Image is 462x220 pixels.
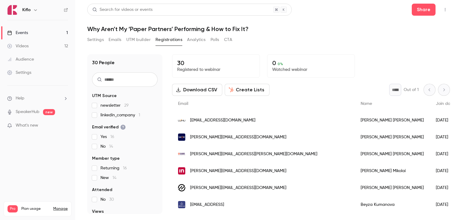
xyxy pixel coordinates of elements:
img: spiky.ai [178,201,185,208]
iframe: Noticeable Trigger [61,123,68,128]
div: [DATE] [430,129,460,146]
a: SpeakerHub [16,109,39,115]
span: New [100,175,116,181]
div: Events [7,30,28,36]
button: CTA [224,35,232,45]
span: [EMAIL_ADDRESS] [190,202,224,208]
button: Polls [211,35,219,45]
span: UTM Source [92,93,117,99]
div: [DATE] [430,112,460,129]
div: [PERSON_NAME] Mikolai [355,162,430,179]
span: Email [178,102,188,106]
span: Returning [100,165,127,171]
button: Share [412,4,436,16]
div: Videos [7,43,29,49]
span: Attended [92,187,112,193]
span: What's new [16,122,38,129]
span: Views [92,209,104,215]
span: 14 [109,144,113,149]
a: Manage [53,206,68,211]
span: [EMAIL_ADDRESS][DOMAIN_NAME] [190,117,255,124]
img: insightassurance.com [178,150,185,158]
p: Registered to webinar [177,67,255,73]
span: [PERSON_NAME][EMAIL_ADDRESS][DOMAIN_NAME] [190,185,286,191]
div: Audience [7,56,34,62]
span: Yes [100,134,114,140]
h1: Why Aren’t My ‘Paper Partners’ Performing & How to Fix It? [87,25,450,33]
span: 30 [109,197,114,202]
button: Emails [109,35,121,45]
span: Join date [436,102,454,106]
div: Beyza Kumanova [355,196,430,213]
span: [PERSON_NAME][EMAIL_ADDRESS][PERSON_NAME][DOMAIN_NAME] [190,151,317,157]
span: Help [16,95,24,102]
div: [DATE] [430,146,460,162]
span: new [43,109,55,115]
div: [PERSON_NAME] [PERSON_NAME] [355,146,430,162]
span: Pro [8,205,18,212]
span: 14 [112,176,116,180]
div: [PERSON_NAME] [PERSON_NAME] [355,112,430,129]
div: [DATE] [430,162,460,179]
span: [PERSON_NAME][EMAIL_ADDRESS][DOMAIN_NAME] [190,168,286,174]
button: Settings [87,35,104,45]
span: newsletter [100,102,129,108]
div: [PERSON_NAME] [PERSON_NAME] [355,179,430,196]
img: getskor.com [178,134,185,141]
div: Settings [7,70,31,76]
span: 0 % [278,62,283,66]
div: [PERSON_NAME] [PERSON_NAME] [355,129,430,146]
p: 30 [177,59,255,67]
img: Kiflo [8,5,17,15]
span: 29 [124,103,129,108]
p: Watched webinar [272,67,350,73]
img: lumu.io [178,119,185,122]
span: linkedin_company [100,112,140,118]
img: tradogram.com [178,184,185,191]
p: Out of 1 [404,87,419,93]
div: Search for videos or events [92,7,152,13]
span: No [100,196,114,203]
button: Create Lists [225,84,269,96]
button: Analytics [187,35,206,45]
span: [PERSON_NAME][EMAIL_ADDRESS][DOMAIN_NAME] [190,134,286,140]
span: Email verified [92,124,126,130]
span: No [100,143,113,149]
button: Download CSV [172,84,222,96]
span: Member type [92,156,120,162]
div: [DATE] [430,196,460,213]
h6: Kiflo [22,7,31,13]
span: 16 [123,166,127,170]
span: 1 [139,113,140,117]
span: Name [361,102,372,106]
img: intershop.com [178,167,185,174]
div: [DATE] [430,179,460,196]
li: help-dropdown-opener [7,95,68,102]
button: Registrations [156,35,182,45]
span: Plan usage [21,206,50,211]
button: UTM builder [126,35,151,45]
p: 0 [272,59,350,67]
h1: 30 People [92,59,115,66]
span: 16 [110,135,114,139]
